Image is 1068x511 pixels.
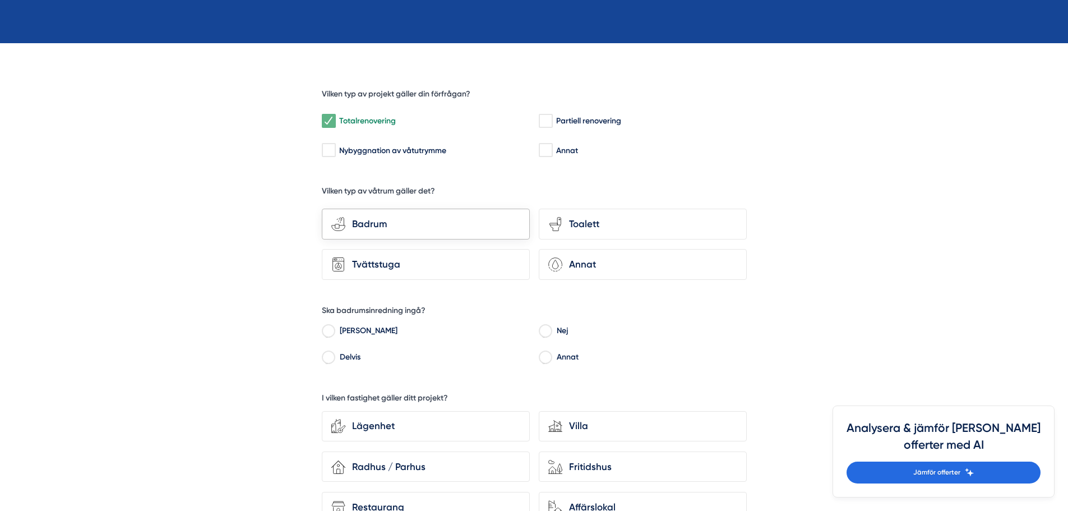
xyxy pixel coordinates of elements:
h4: Analysera & jämför [PERSON_NAME] offerter med AI [847,420,1041,462]
label: Delvis [334,350,530,367]
h5: Ska badrumsinredning ingå? [322,305,426,319]
input: Nej [539,328,552,338]
h5: Vilken typ av projekt gäller din förfrågan? [322,89,470,103]
input: Annat [539,354,552,364]
input: Nybyggnation av våtutrymme [322,145,335,156]
span: Jämför offerter [913,467,960,478]
input: Annat [539,145,552,156]
input: Ja [322,328,335,338]
label: Nej [551,324,747,340]
label: Annat [551,350,747,367]
input: Partiell renovering [539,116,552,127]
h5: I vilken fastighet gäller ditt projekt? [322,393,448,407]
input: Totalrenovering [322,116,335,127]
label: [PERSON_NAME] [334,324,530,340]
input: Delvis [322,354,335,364]
a: Jämför offerter [847,462,1041,484]
h5: Vilken typ av våtrum gäller det? [322,186,435,200]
